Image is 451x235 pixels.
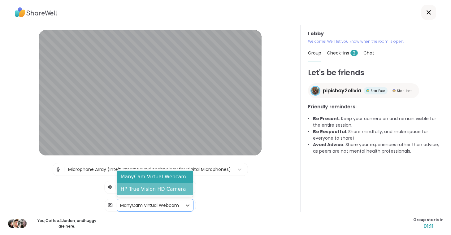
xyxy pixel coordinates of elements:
li: : Keep your camera on and remain visible for the entire session. [313,115,444,128]
span: pipishay2olivia [323,87,361,94]
img: Star Peer [366,89,369,92]
span: Chat [363,50,374,56]
span: Group [308,50,321,56]
span: | [63,163,65,176]
h3: Lobby [308,30,444,37]
img: Microphone [55,163,61,176]
p: You, Coffee4Jordan , and huggy are here. [32,218,102,229]
b: Be Respectful [313,128,346,135]
img: Rob78_NJ [8,219,17,228]
span: | [115,184,116,191]
img: huggy [18,219,27,228]
div: ManyCam Virtual Webcam [120,202,179,209]
img: pipishay2olivia [311,87,319,95]
li: : Share your experiences rather than advice, as peers are not mental health professionals. [313,141,444,154]
span: Star Peer [371,89,385,93]
p: Welcome! We’ll let you know when the room is open. [308,39,444,44]
span: 01:11 [413,223,444,230]
div: HP True Vision HD Camera [117,183,193,195]
span: Check-ins [327,50,358,56]
span: Group starts in [413,217,444,223]
img: Coffee4Jordan [13,219,22,228]
div: Microphone Array (Intel® Smart Sound Technology for Digital Microphones) [68,166,231,173]
a: pipishay2oliviapipishay2oliviaStar PeerStar PeerStar HostStar Host [308,83,419,98]
img: Camera [107,199,113,211]
span: | [115,199,117,211]
h1: Let's be friends [308,67,444,78]
li: : Share mindfully, and make space for everyone to share! [313,128,444,141]
div: ManyCam Virtual Webcam [117,171,193,183]
span: 2 [350,50,358,56]
b: Be Present [313,115,339,122]
img: ShareWell Logo [15,5,57,20]
h3: Friendly reminders: [308,103,444,111]
span: Star Host [397,89,412,93]
b: Avoid Advice [313,141,343,148]
img: Star Host [392,89,396,92]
